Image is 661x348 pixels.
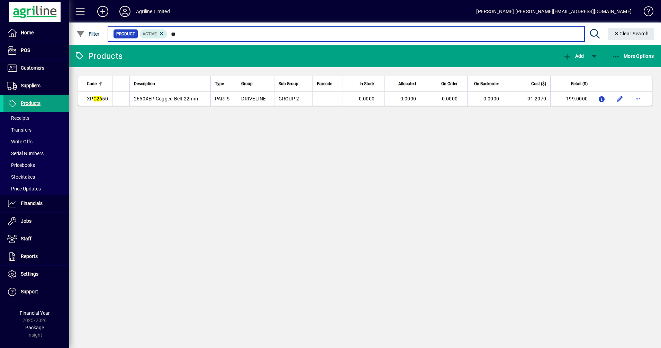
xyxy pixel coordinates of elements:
[134,96,198,101] span: 2650XEP Cogged Belt 22mm
[21,47,30,53] span: POS
[87,80,97,88] span: Code
[317,80,332,88] span: Barcode
[3,42,69,59] a: POS
[21,65,44,71] span: Customers
[92,5,114,18] button: Add
[7,174,35,180] span: Stocktakes
[3,112,69,124] a: Receipts
[279,96,299,101] span: GROUP 2
[614,31,649,36] span: Clear Search
[20,310,50,316] span: Financial Year
[87,80,108,88] div: Code
[3,159,69,171] a: Pricebooks
[3,148,69,159] a: Serial Numbers
[317,80,338,88] div: Barcode
[140,29,167,38] mat-chip: Activation Status: Active
[75,28,101,40] button: Filter
[21,253,38,259] span: Reports
[215,80,224,88] span: Type
[430,80,464,88] div: On Order
[398,80,416,88] span: Allocated
[531,80,546,88] span: Cost ($)
[74,51,123,62] div: Products
[279,80,308,88] div: Sub Group
[21,83,40,88] span: Suppliers
[3,283,69,301] a: Support
[612,53,654,59] span: More Options
[472,80,505,88] div: On Backorder
[21,236,31,241] span: Staff
[215,80,233,88] div: Type
[241,80,253,88] span: Group
[359,96,375,101] span: 0.0000
[21,200,43,206] span: Financials
[136,6,170,17] div: Agriline Limited
[7,139,33,144] span: Write Offs
[474,80,499,88] span: On Backorder
[563,53,584,59] span: Add
[7,127,31,133] span: Transfers
[389,80,422,88] div: Allocated
[241,96,266,101] span: DRIVELINE
[3,60,69,77] a: Customers
[21,218,31,224] span: Jobs
[3,195,69,212] a: Financials
[21,30,34,35] span: Home
[3,77,69,95] a: Suppliers
[215,96,229,101] span: PARTS
[347,80,381,88] div: In Stock
[279,80,298,88] span: Sub Group
[400,96,416,101] span: 0.0000
[608,28,654,40] button: Clear
[3,171,69,183] a: Stocktakes
[561,50,586,62] button: Add
[76,31,100,37] span: Filter
[21,271,38,277] span: Settings
[360,80,374,88] span: In Stock
[87,96,108,101] span: XP 50
[7,162,35,168] span: Pricebooks
[3,24,69,42] a: Home
[3,266,69,283] a: Settings
[21,289,38,294] span: Support
[93,96,102,101] em: C26
[639,1,652,24] a: Knowledge Base
[3,230,69,248] a: Staff
[3,213,69,230] a: Jobs
[476,6,632,17] div: [PERSON_NAME] [PERSON_NAME][EMAIL_ADDRESS][DOMAIN_NAME]
[441,80,458,88] span: On Order
[3,124,69,136] a: Transfers
[3,183,69,195] a: Price Updates
[7,186,41,191] span: Price Updates
[571,80,588,88] span: Retail ($)
[632,93,643,104] button: More options
[483,96,499,101] span: 0.0000
[25,325,44,330] span: Package
[7,151,44,156] span: Serial Numbers
[610,50,656,62] button: More Options
[3,248,69,265] a: Reports
[442,96,458,101] span: 0.0000
[143,32,157,36] span: Active
[134,80,206,88] div: Description
[116,30,135,37] span: Product
[114,5,136,18] button: Profile
[509,92,550,106] td: 91.2970
[3,136,69,148] a: Write Offs
[614,93,625,104] button: Edit
[21,100,40,106] span: Products
[241,80,270,88] div: Group
[7,115,29,121] span: Receipts
[134,80,155,88] span: Description
[550,92,592,106] td: 199.0000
